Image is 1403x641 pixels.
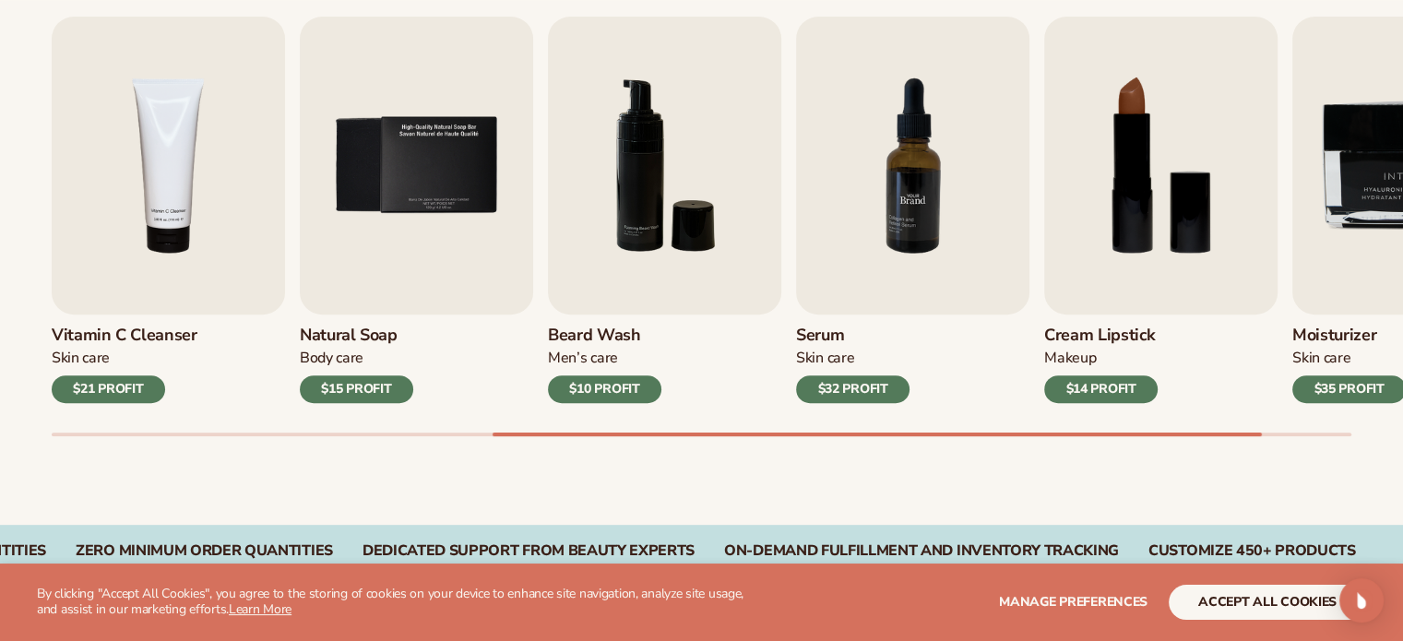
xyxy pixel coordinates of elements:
a: 8 / 9 [1044,17,1278,403]
div: Skin Care [796,349,910,368]
div: Dedicated Support From Beauty Experts [363,542,695,560]
h3: Beard Wash [548,326,661,346]
div: Men’s Care [548,349,661,368]
h3: Natural Soap [300,326,413,346]
div: Makeup [1044,349,1158,368]
div: $32 PROFIT [796,375,910,403]
div: Skin Care [52,349,197,368]
div: $21 PROFIT [52,375,165,403]
div: CUSTOMIZE 450+ PRODUCTS [1148,542,1356,560]
div: On-Demand Fulfillment and Inventory Tracking [724,542,1119,560]
div: Body Care [300,349,413,368]
a: 6 / 9 [548,17,781,403]
h3: Serum [796,326,910,346]
div: $10 PROFIT [548,375,661,403]
a: Learn More [229,600,291,618]
span: Manage preferences [999,593,1147,611]
h3: Cream Lipstick [1044,326,1158,346]
a: 5 / 9 [300,17,533,403]
div: Open Intercom Messenger [1339,578,1384,623]
div: Zero Minimum Order QuantitieS [76,542,333,560]
div: $14 PROFIT [1044,375,1158,403]
h3: Vitamin C Cleanser [52,326,197,346]
img: Shopify Image 8 [796,17,1029,315]
p: By clicking "Accept All Cookies", you agree to the storing of cookies on your device to enhance s... [37,587,765,618]
a: 4 / 9 [52,17,285,403]
button: Manage preferences [999,585,1147,620]
div: $15 PROFIT [300,375,413,403]
button: accept all cookies [1169,585,1366,620]
a: 7 / 9 [796,17,1029,403]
